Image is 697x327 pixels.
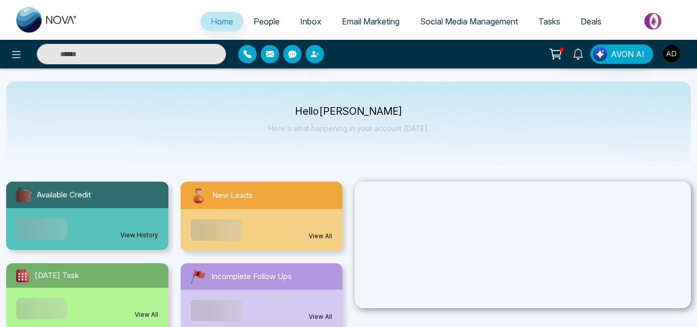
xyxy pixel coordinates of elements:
[211,271,292,283] span: Incomplete Follow Ups
[268,107,429,116] p: Hello [PERSON_NAME]
[14,267,31,284] img: todayTask.svg
[189,186,208,205] img: newLeads.svg
[410,12,528,31] a: Social Media Management
[538,16,560,27] span: Tasks
[14,186,33,204] img: availableCredit.svg
[593,47,607,61] img: Lead Flow
[243,12,290,31] a: People
[175,182,349,251] a: New LeadsView All
[528,12,570,31] a: Tasks
[212,190,253,202] span: New Leads
[342,16,400,27] span: Email Marketing
[590,44,653,64] button: AVON AI
[420,16,518,27] span: Social Media Management
[332,12,410,31] a: Email Marketing
[254,16,280,27] span: People
[37,189,91,201] span: Available Credit
[189,267,207,286] img: followUps.svg
[35,270,79,282] span: [DATE] Task
[120,231,158,240] a: View History
[16,7,78,33] img: Nova CRM Logo
[300,16,321,27] span: Inbox
[611,48,644,60] span: AVON AI
[570,12,612,31] a: Deals
[268,124,429,133] p: Here's what happening in your account [DATE].
[581,16,602,27] span: Deals
[290,12,332,31] a: Inbox
[309,312,332,321] a: View All
[135,310,158,319] a: View All
[201,12,243,31] a: Home
[663,45,680,62] img: User Avatar
[211,16,233,27] span: Home
[617,10,691,33] img: Market-place.gif
[309,232,332,241] a: View All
